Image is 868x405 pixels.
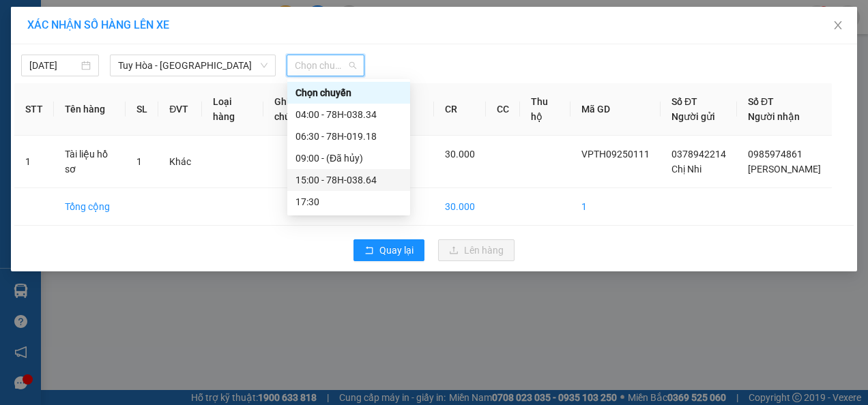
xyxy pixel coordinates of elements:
[748,111,800,122] span: Người nhận
[671,164,701,175] span: Chị Nhi
[158,83,202,136] th: ĐVT
[434,83,486,136] th: CR
[438,239,515,261] button: uploadLên hàng
[486,83,520,136] th: CC
[353,239,424,261] button: rollbackQuay lại
[671,149,726,160] span: 0378942214
[54,188,126,226] td: Tổng cộng
[29,58,78,73] input: 15/09/2025
[14,83,54,136] th: STT
[260,61,268,70] span: down
[118,55,268,76] span: Tuy Hòa - Buôn Ma Thuột
[819,7,857,45] button: Close
[295,107,402,122] div: 04:00 - 78H-038.34
[671,96,697,107] span: Số ĐT
[520,83,570,136] th: Thu hộ
[364,245,374,256] span: rollback
[581,149,650,160] span: VPTH09250111
[202,83,263,136] th: Loại hàng
[27,18,169,31] span: XÁC NHẬN SỐ HÀNG LÊN XE
[748,149,802,160] span: 0985974861
[263,83,315,136] th: Ghi chú
[54,83,126,136] th: Tên hàng
[570,188,661,226] td: 1
[434,188,486,226] td: 30.000
[833,20,843,31] span: close
[445,149,475,160] span: 30.000
[295,55,356,76] span: Chọn chuyến
[570,83,661,136] th: Mã GD
[158,136,202,188] td: Khác
[126,83,158,136] th: SL
[748,164,821,175] span: [PERSON_NAME]
[671,111,715,122] span: Người gửi
[295,151,402,166] div: 09:00 - (Đã hủy)
[295,194,402,209] div: 17:30
[379,243,414,258] span: Quay lại
[14,136,54,188] td: 1
[295,85,402,100] div: Chọn chuyến
[54,136,126,188] td: Tài liệu hồ sơ
[748,96,774,107] span: Số ĐT
[136,156,142,167] span: 1
[295,172,402,187] div: 15:00 - 78H-038.64
[287,82,410,104] div: Chọn chuyến
[295,129,402,144] div: 06:30 - 78H-019.18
